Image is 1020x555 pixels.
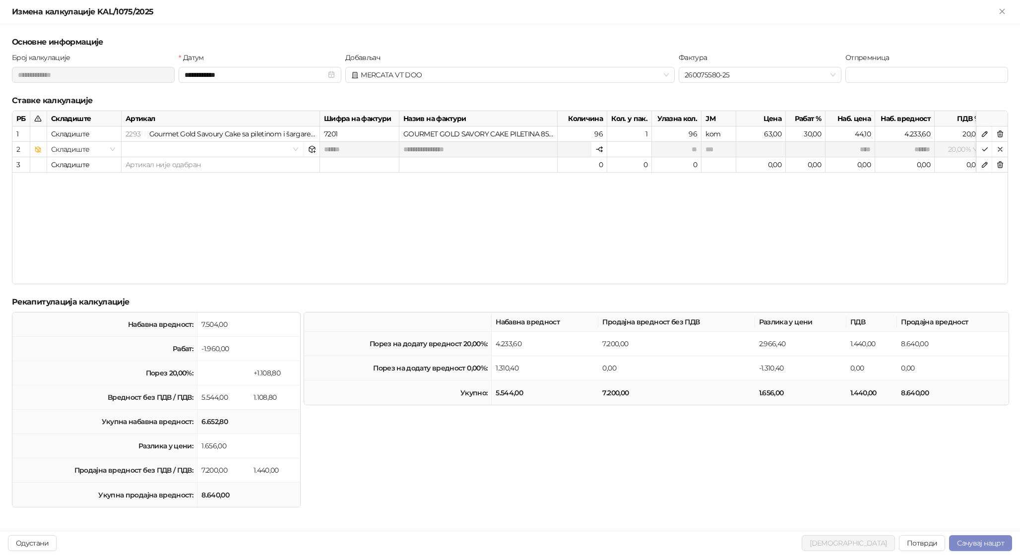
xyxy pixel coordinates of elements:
[197,458,250,483] td: 7.200,00
[8,535,57,551] button: Одустани
[899,535,946,551] button: Потврди
[897,332,1009,356] td: 8.640,00
[492,380,598,405] td: 5.544,00
[126,129,346,138] span: 2293 | Gourmet Gold Savoury Cake sa piletinom i šargarepom (85 g)
[250,385,300,410] td: 1.108,80
[846,332,897,356] td: 1.440,00
[736,111,786,126] div: Цена
[179,52,210,63] label: Датум
[598,332,755,356] td: 7.200,00
[12,36,1008,48] h5: Основне информације
[12,6,996,18] div: Измена калкулације KAL/1075/2025
[126,160,200,169] span: Артикал није одабран
[736,157,786,173] div: 0,00
[949,535,1012,551] button: Сачувај нацрт
[197,312,250,337] td: 7.504,00
[598,312,755,332] th: Продајна вредност без ПДВ
[12,67,175,83] input: Број калкулације
[875,157,935,173] div: 0,00
[846,380,897,405] td: 1.440,00
[652,157,701,173] div: 0
[755,312,846,332] th: Разлика у цени
[802,535,894,551] button: [DEMOGRAPHIC_DATA]
[47,157,122,173] div: Складиште
[16,128,26,139] div: 1
[197,385,250,410] td: 5.544,00
[345,52,386,63] label: Добављач
[12,296,1008,308] h5: Рекапитулација калкулације
[607,126,652,142] div: 1
[12,410,197,434] td: Укупна набавна вредност:
[12,337,197,361] td: Рабат:
[126,129,140,138] span: 2293
[351,67,669,82] span: MERCATA VT DOO
[846,356,897,380] td: 0,00
[786,157,826,173] div: 0,00
[12,458,197,483] td: Продајна вредност без ПДВ / ПДВ:
[122,111,320,126] div: Артикал
[897,312,1009,332] th: Продајна вредност
[755,356,846,380] td: -1.310,40
[197,434,250,458] td: 1.656,00
[826,126,875,142] div: 44,10
[12,434,197,458] td: Разлика у цени:
[197,337,250,361] td: -1.960,00
[304,332,492,356] td: Порез на додату вредност 20,00%:
[250,458,300,483] td: 1.440,00
[47,111,122,126] div: Складиште
[939,142,980,157] span: 20,00 %
[558,126,607,142] div: 96
[558,111,607,126] div: Количина
[935,157,984,173] div: 0,00
[786,126,826,142] div: 30,00
[558,157,607,173] div: 0
[701,126,736,142] div: kom
[320,126,399,142] div: 7201
[701,111,736,126] div: ЈМ
[755,332,846,356] td: 2.966,40
[197,483,250,507] td: 8.640,00
[736,126,786,142] div: 63,00
[598,356,755,380] td: 0,00
[826,111,875,126] div: Наб. цена
[897,380,1009,405] td: 8.640,00
[320,111,399,126] div: Шифра на фактури
[16,144,26,155] div: 2
[12,385,197,410] td: Вредност без ПДВ / ПДВ:
[652,126,701,142] div: 96
[935,126,984,142] div: 20,00
[786,111,826,126] div: Рабат %
[492,312,598,332] th: Набавна вредност
[607,111,652,126] div: Кол. у пак.
[845,67,1008,83] input: Отпремница
[755,380,846,405] td: 1.656,00
[304,380,492,405] td: Укупно:
[250,361,300,385] td: +1.108,80
[996,6,1008,18] button: Close
[875,126,935,142] div: 4.233,60
[399,126,558,142] div: GOURMET GOLD SAVORY CAKE PILETINA 85G
[12,361,197,385] td: Порез 20,00%:
[12,52,76,63] label: Број калкулације
[652,111,701,126] div: Улазна кол.
[197,410,250,434] td: 6.652,80
[846,312,897,332] th: ПДВ
[685,67,835,82] span: 260075580-25
[51,142,117,157] span: Складиште
[845,52,895,63] label: Отпремница
[304,356,492,380] td: Порез на додату вредност 0,00%:
[897,356,1009,380] td: 0,00
[875,111,935,126] div: Наб. вредност
[47,126,122,142] div: Складиште
[16,159,26,170] div: 3
[492,332,598,356] td: 4.233,60
[399,111,558,126] div: Назив на фактури
[12,95,1008,107] h5: Ставке калкулације
[598,380,755,405] td: 7.200,00
[679,52,713,63] label: Фактура
[12,312,197,337] td: Набавна вредност:
[12,483,197,507] td: Укупна продајна вредност:
[935,111,984,126] div: ПДВ %
[185,69,325,80] input: Датум
[12,111,30,126] div: РБ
